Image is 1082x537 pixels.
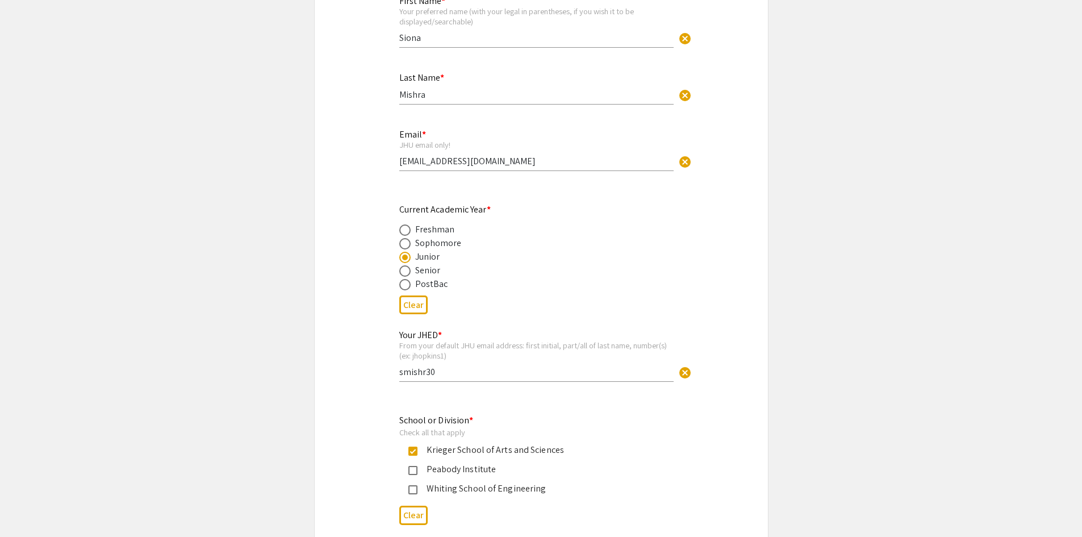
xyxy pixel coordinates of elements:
[399,414,474,426] mat-label: School or Division
[415,223,455,236] div: Freshman
[678,89,692,102] span: cancel
[399,155,674,167] input: Type Here
[678,366,692,380] span: cancel
[417,482,656,496] div: Whiting School of Engineering
[399,427,665,438] div: Check all that apply
[399,203,491,215] mat-label: Current Academic Year
[399,72,444,84] mat-label: Last Name
[399,506,428,524] button: Clear
[399,366,674,378] input: Type Here
[399,32,674,44] input: Type Here
[417,463,656,476] div: Peabody Institute
[399,6,674,26] div: Your preferred name (with your legal in parentheses, if you wish it to be displayed/searchable)
[399,340,674,360] div: From your default JHU email address: first initial, part/all of last name, number(s) (ex: jhopkins1)
[678,32,692,45] span: cancel
[399,128,426,140] mat-label: Email
[415,236,462,250] div: Sophomore
[415,277,448,291] div: PostBac
[399,140,674,150] div: JHU email only!
[9,486,48,528] iframe: Chat
[678,155,692,169] span: cancel
[415,250,440,264] div: Junior
[674,150,696,173] button: Clear
[399,89,674,101] input: Type Here
[674,26,696,49] button: Clear
[415,264,441,277] div: Senior
[399,295,428,314] button: Clear
[674,361,696,384] button: Clear
[417,443,656,457] div: Krieger School of Arts and Sciences
[399,329,442,341] mat-label: Your JHED
[674,83,696,106] button: Clear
